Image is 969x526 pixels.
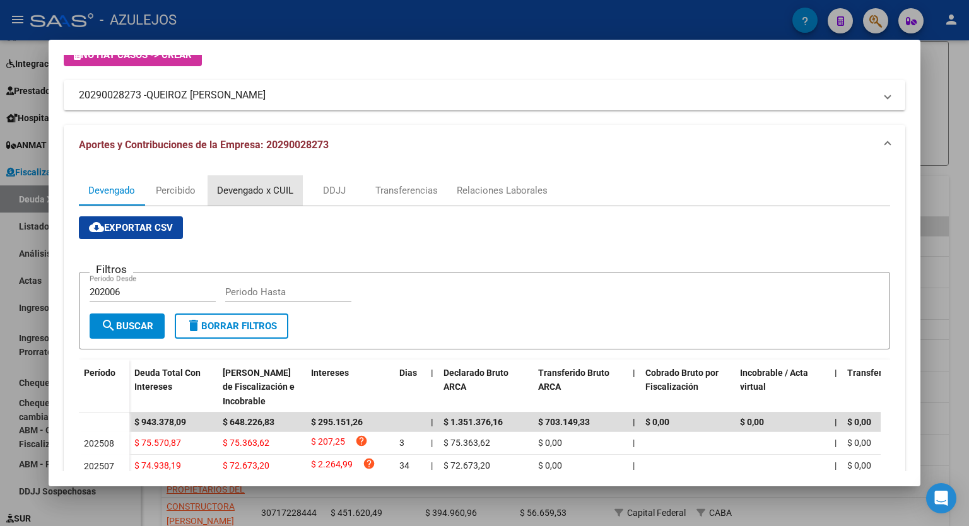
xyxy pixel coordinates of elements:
datatable-header-cell: | [426,359,438,415]
span: $ 74.938,19 [134,460,181,470]
div: Transferencias [375,184,438,197]
span: $ 72.673,20 [443,460,490,470]
span: $ 0,00 [740,417,764,427]
button: Borrar Filtros [175,313,288,339]
span: Período [84,368,115,378]
div: Devengado x CUIL [217,184,293,197]
span: $ 0,00 [847,438,871,448]
span: Borrar Filtros [186,320,277,332]
span: $ 703.149,33 [538,417,590,427]
span: $ 0,00 [847,417,871,427]
span: Incobrable / Acta virtual [740,368,808,392]
span: | [835,417,837,427]
datatable-header-cell: Transferido Bruto ARCA [533,359,628,415]
datatable-header-cell: | [628,359,640,415]
datatable-header-cell: Deuda Bruta Neto de Fiscalización e Incobrable [218,359,306,415]
span: $ 1.351.376,16 [443,417,503,427]
span: $ 0,00 [847,460,871,470]
span: | [633,460,635,470]
span: QUEIROZ [PERSON_NAME] [146,88,266,103]
span: $ 0,00 [538,460,562,470]
mat-icon: cloud_download [89,219,104,235]
button: Buscar [90,313,165,339]
i: help [363,457,375,470]
span: Cobrado Bruto por Fiscalización [645,368,719,392]
span: $ 72.673,20 [223,460,269,470]
div: DDJJ [323,184,346,197]
span: 34 [399,460,409,470]
span: Dias [399,368,417,378]
span: $ 0,00 [538,438,562,448]
span: $ 943.378,09 [134,417,186,427]
datatable-header-cell: Incobrable / Acta virtual [735,359,830,415]
datatable-header-cell: Intereses [306,359,394,415]
button: No hay casos -> Crear [64,44,202,66]
span: 202508 [84,438,114,448]
datatable-header-cell: | [830,359,842,415]
span: $ 75.363,62 [443,438,490,448]
div: Relaciones Laborales [457,184,548,197]
span: Deuda Total Con Intereses [134,368,201,392]
datatable-header-cell: Dias [394,359,426,415]
span: $ 295.151,26 [311,417,363,427]
span: [PERSON_NAME] de Fiscalización e Incobrable [223,368,295,407]
span: 202507 [84,461,114,471]
datatable-header-cell: Deuda Total Con Intereses [129,359,218,415]
div: Devengado [88,184,135,197]
span: 3 [399,438,404,448]
span: Declarado Bruto ARCA [443,368,508,392]
span: $ 2.264,99 [311,457,353,474]
span: $ 0,00 [645,417,669,427]
mat-expansion-panel-header: Aportes y Contribuciones de la Empresa: 20290028273 [64,125,905,165]
h3: Filtros [90,262,133,276]
span: Buscar [101,320,153,332]
mat-icon: search [101,318,116,333]
span: | [431,460,433,470]
span: Intereses [311,368,349,378]
mat-icon: delete [186,318,201,333]
span: Transferido Bruto ARCA [538,368,609,392]
span: $ 207,25 [311,435,345,452]
datatable-header-cell: Declarado Bruto ARCA [438,359,533,415]
span: | [633,438,635,448]
span: | [431,417,433,427]
datatable-header-cell: Cobrado Bruto por Fiscalización [640,359,735,415]
span: Exportar CSV [89,222,173,233]
span: | [633,368,635,378]
i: help [355,435,368,447]
mat-expansion-panel-header: 20290028273 -QUEIROZ [PERSON_NAME] [64,80,905,110]
span: $ 75.363,62 [223,438,269,448]
span: | [835,438,837,448]
span: No hay casos -> Crear [74,49,192,61]
button: Exportar CSV [79,216,183,239]
span: Aportes y Contribuciones de la Empresa: 20290028273 [79,139,329,151]
span: Transferido De Más [847,368,926,378]
div: Percibido [156,184,196,197]
mat-panel-title: 20290028273 - [79,88,875,103]
datatable-header-cell: Período [79,359,129,412]
div: Open Intercom Messenger [926,483,956,513]
span: $ 75.570,87 [134,438,181,448]
span: $ 648.226,83 [223,417,274,427]
span: | [835,368,837,378]
datatable-header-cell: Transferido De Más [842,359,937,415]
span: | [835,460,837,470]
span: | [431,438,433,448]
span: | [431,368,433,378]
span: | [633,417,635,427]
